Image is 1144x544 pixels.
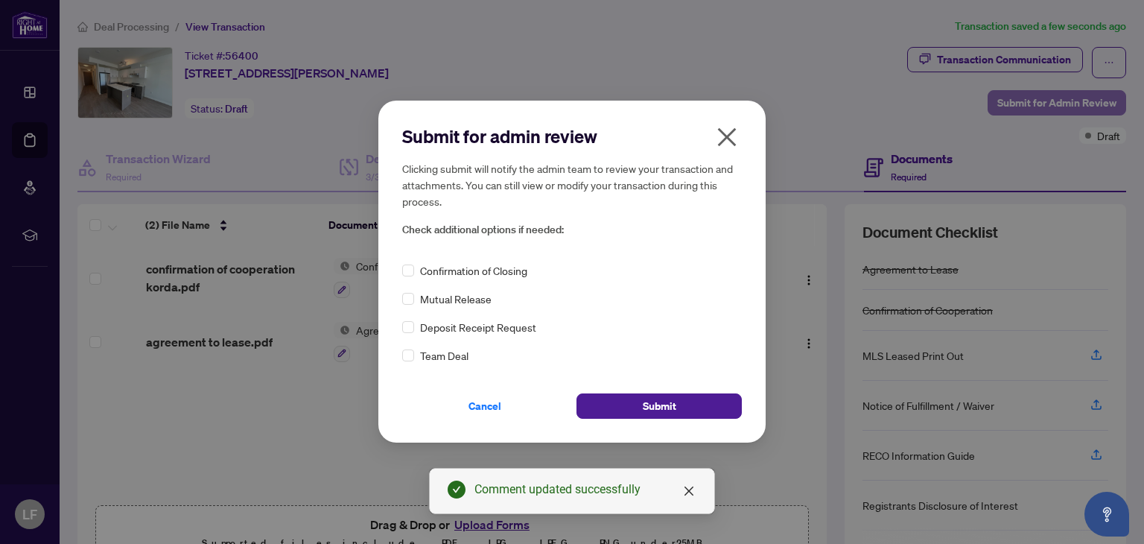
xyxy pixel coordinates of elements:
div: Comment updated successfully [474,481,696,499]
span: Deposit Receipt Request [420,320,536,336]
span: Mutual Release [420,291,492,308]
a: Close [681,483,697,499]
span: Submit [643,395,676,419]
button: Cancel [402,394,568,420]
button: Open asap [1084,492,1129,537]
h5: Clicking submit will notify the admin team to review your transaction and attachments. You can st... [402,160,742,209]
span: close [715,125,739,149]
button: Submit [576,394,742,420]
span: check-circle [448,481,465,499]
span: Confirmation of Closing [420,263,527,279]
span: Cancel [468,395,501,419]
span: close [683,485,695,497]
span: Check additional options if needed: [402,221,742,238]
h2: Submit for admin review [402,124,742,148]
span: Team Deal [420,348,468,364]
